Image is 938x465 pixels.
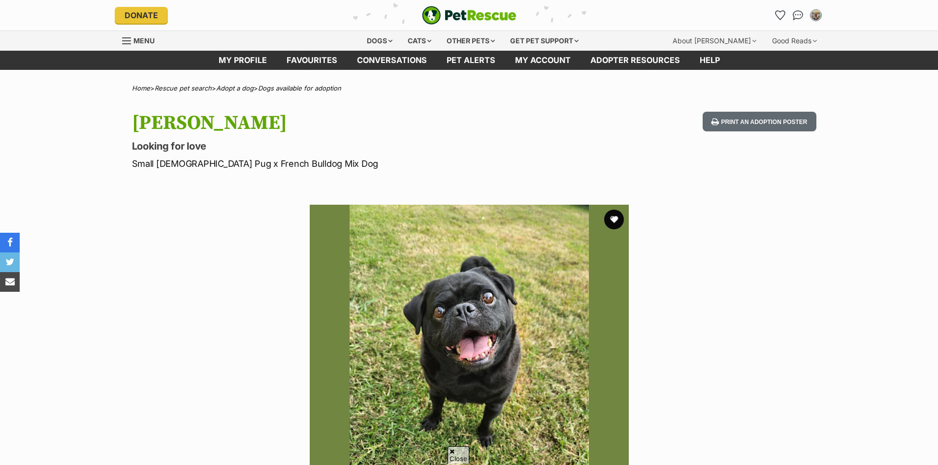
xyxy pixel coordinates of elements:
[790,7,806,23] a: Conversations
[401,31,438,51] div: Cats
[793,10,803,20] img: chat-41dd97257d64d25036548639549fe6c8038ab92f7586957e7f3b1b290dea8141.svg
[132,84,150,92] a: Home
[422,6,517,25] a: PetRescue
[773,7,824,23] ul: Account quick links
[448,446,469,464] span: Close
[132,112,549,134] h1: [PERSON_NAME]
[132,139,549,153] p: Looking for love
[811,10,821,20] img: Daniel Ford profile pic
[581,51,690,70] a: Adopter resources
[440,31,502,51] div: Other pets
[155,84,212,92] a: Rescue pet search
[209,51,277,70] a: My profile
[422,6,517,25] img: logo-e224e6f780fb5917bec1dbf3a21bbac754714ae5b6737aabdf751b685950b380.svg
[773,7,788,23] a: Favourites
[690,51,730,70] a: Help
[360,31,399,51] div: Dogs
[808,7,824,23] button: My account
[277,51,347,70] a: Favourites
[258,84,341,92] a: Dogs available for adoption
[437,51,505,70] a: Pet alerts
[115,7,168,24] a: Donate
[216,84,254,92] a: Adopt a dog
[703,112,816,132] button: Print an adoption poster
[505,51,581,70] a: My account
[503,31,585,51] div: Get pet support
[604,210,624,229] button: favourite
[107,85,831,92] div: > > >
[347,51,437,70] a: conversations
[132,157,549,170] p: Small [DEMOGRAPHIC_DATA] Pug x French Bulldog Mix Dog
[133,36,155,45] span: Menu
[666,31,763,51] div: About [PERSON_NAME]
[765,31,824,51] div: Good Reads
[122,31,162,49] a: Menu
